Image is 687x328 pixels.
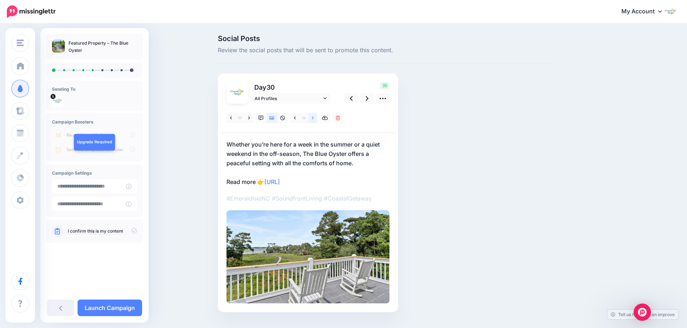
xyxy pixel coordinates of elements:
div: Open Intercom Messenger [634,304,651,321]
img: Missinglettr [7,5,56,18]
img: campaign_review_boosters.png [52,128,137,156]
span: 30 [267,84,275,91]
img: l5ef-sXV-2662.jpg [52,95,63,107]
p: Day [251,82,331,93]
img: l5ef-sXV-2662.jpg [229,84,246,102]
a: Tell us how we can improve [607,310,678,319]
p: Whether you’re here for a week in the summer or a quiet weekend in the off-season, The Blue Oyste... [226,140,389,187]
a: [URL] [264,178,280,185]
h4: Campaign Settings [52,170,137,176]
p: Featured Property – The Blue Oyster [69,40,137,54]
span: Social Posts [218,35,552,42]
img: 87c5664774fb33ab3a0e63144a73c072.jpg [226,210,389,304]
a: My Account [614,3,676,21]
h4: Sending To [52,86,137,92]
span: All Profiles [255,95,322,102]
img: cd6da1871e49392b9ec6ffb4d47e0580_thumb.jpg [52,40,65,53]
p: #EmeraldIsleNC #SoundfrontLiving #CoastalGetaway [226,194,389,203]
span: Review the social posts that will be sent to promote this content. [218,46,552,55]
h4: Campaign Boosters [52,119,137,125]
a: Upgrade Required [74,134,115,150]
span: 35 [380,82,389,89]
img: menu.png [17,40,24,46]
a: I confirm this is my content [68,228,123,234]
a: All Profiles [251,93,330,104]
